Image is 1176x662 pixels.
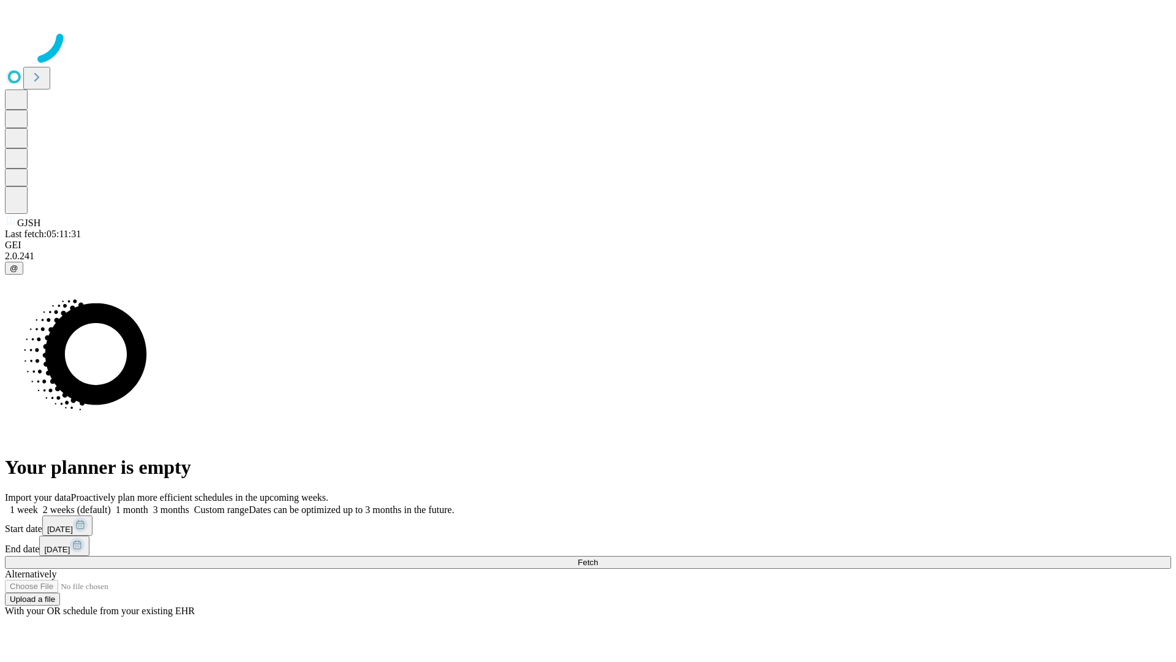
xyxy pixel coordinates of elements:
[5,569,56,579] span: Alternatively
[5,536,1171,556] div: End date
[42,516,92,536] button: [DATE]
[5,262,23,275] button: @
[153,504,189,515] span: 3 months
[10,264,18,273] span: @
[194,504,249,515] span: Custom range
[71,492,328,503] span: Proactively plan more efficient schedules in the upcoming weeks.
[5,593,60,606] button: Upload a file
[39,536,89,556] button: [DATE]
[5,556,1171,569] button: Fetch
[5,240,1171,251] div: GEI
[249,504,454,515] span: Dates can be optimized up to 3 months in the future.
[578,558,598,567] span: Fetch
[5,251,1171,262] div: 2.0.241
[5,456,1171,479] h1: Your planner is empty
[17,218,40,228] span: GJSH
[44,545,70,554] span: [DATE]
[43,504,111,515] span: 2 weeks (default)
[47,525,73,534] span: [DATE]
[5,229,81,239] span: Last fetch: 05:11:31
[5,492,71,503] span: Import your data
[5,606,195,616] span: With your OR schedule from your existing EHR
[116,504,148,515] span: 1 month
[10,504,38,515] span: 1 week
[5,516,1171,536] div: Start date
